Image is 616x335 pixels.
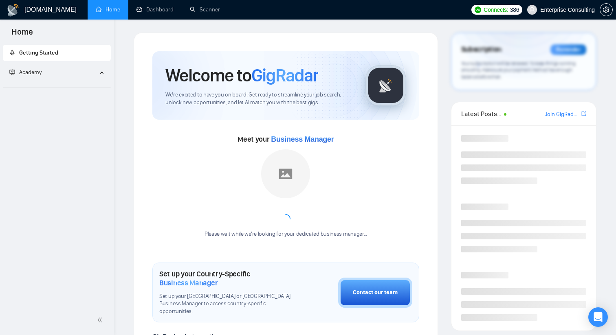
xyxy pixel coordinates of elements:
[9,50,15,55] span: rocket
[484,5,508,14] span: Connects:
[461,43,502,57] span: Subscription
[529,7,535,13] span: user
[600,3,613,16] button: setting
[190,6,220,13] a: searchScanner
[7,4,20,17] img: logo
[545,110,580,119] a: Join GigRadar Slack Community
[159,293,297,316] span: Set up your [GEOGRAPHIC_DATA] or [GEOGRAPHIC_DATA] Business Manager to access country-specific op...
[271,135,334,143] span: Business Manager
[159,269,297,287] h1: Set up your Country-Specific
[461,60,576,80] span: Your subscription will be renewed. To keep things running smoothly, make sure your payment method...
[338,278,412,308] button: Contact our team
[600,7,612,13] span: setting
[510,5,519,14] span: 386
[19,69,42,76] span: Academy
[9,69,15,75] span: fund-projection-screen
[97,316,105,324] span: double-left
[19,49,58,56] span: Getting Started
[96,6,120,13] a: homeHome
[165,64,318,86] h1: Welcome to
[279,213,292,226] span: loading
[365,65,406,106] img: gigradar-logo.png
[600,7,613,13] a: setting
[261,149,310,198] img: placeholder.png
[159,278,218,287] span: Business Manager
[200,230,372,238] div: Please wait while we're looking for your dedicated business manager...
[5,26,40,43] span: Home
[588,307,608,327] div: Open Intercom Messenger
[353,288,398,297] div: Contact our team
[550,44,586,55] div: Reminder
[581,110,586,118] a: export
[581,110,586,117] span: export
[136,6,174,13] a: dashboardDashboard
[251,64,318,86] span: GigRadar
[475,7,481,13] img: upwork-logo.png
[3,84,111,89] li: Academy Homepage
[461,109,502,119] span: Latest Posts from the GigRadar Community
[238,135,334,144] span: Meet your
[3,45,111,61] li: Getting Started
[165,91,352,107] span: We're excited to have you on board. Get ready to streamline your job search, unlock new opportuni...
[9,69,42,76] span: Academy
